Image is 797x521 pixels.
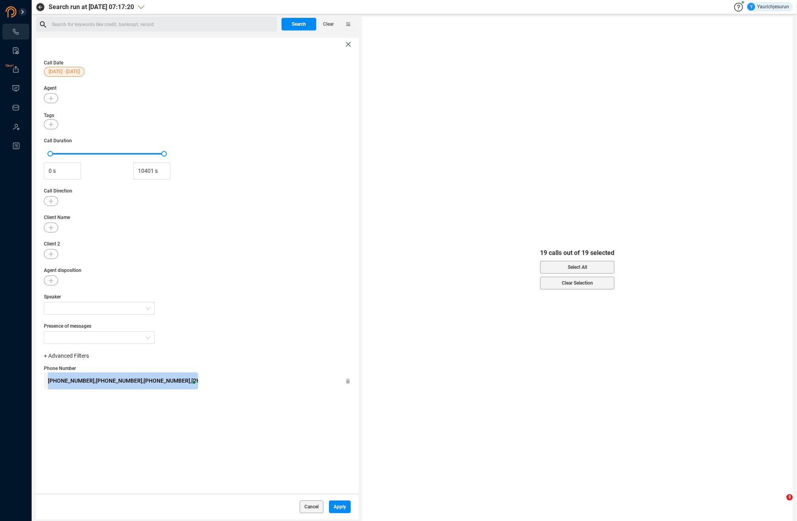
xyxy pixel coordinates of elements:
[323,18,334,30] span: Clear
[281,18,316,30] button: Search
[44,372,198,389] div: To enrich screen reader interactions, please activate Accessibility in Grammarly extension settings
[786,494,793,500] span: 3
[316,18,340,30] button: Clear
[48,378,764,384] span: [PHONE_NUMBER],[PHONE_NUMBER],[PHONE_NUMBER],[PHONE_NUMBER],[PHONE_NUMBER],[PHONE_NUMBER],[PHONE_...
[44,366,76,371] span: Phone Number
[2,43,29,59] li: Smart Reports
[334,500,346,513] span: Apply
[44,187,351,194] span: Call Direction
[44,85,351,92] span: Agent
[747,3,789,11] div: Yaurichjesurun
[6,58,13,74] span: New!
[568,261,587,274] span: Select All
[44,353,89,359] span: + Advanced Filters
[292,18,306,30] span: Search
[12,66,20,74] a: New!
[44,267,351,274] span: Agent disposition
[562,277,593,289] span: Clear Selection
[44,240,351,247] span: Client 2
[750,3,753,11] span: Y
[540,277,614,289] button: Clear Selection
[49,2,134,12] span: Search run at [DATE] 07:17:20
[540,261,614,274] button: Select All
[2,100,29,115] li: Inbox
[44,137,351,144] span: Call Duration
[304,500,319,513] span: Cancel
[44,113,54,118] span: Tags
[6,6,49,17] img: prodigal-logo
[2,81,29,96] li: Visuals
[2,24,29,40] li: Interactions
[770,494,789,513] iframe: Intercom live chat
[44,60,63,66] span: Call Date
[44,293,155,300] span: Speaker
[49,67,80,77] span: [DATE] - [DATE]
[329,500,351,513] button: Apply
[540,248,614,258] span: 19 calls out of 19 selected
[44,323,155,330] span: Presence of messages
[2,62,29,77] li: Exports
[300,500,323,513] button: Cancel
[44,214,351,221] span: Client Name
